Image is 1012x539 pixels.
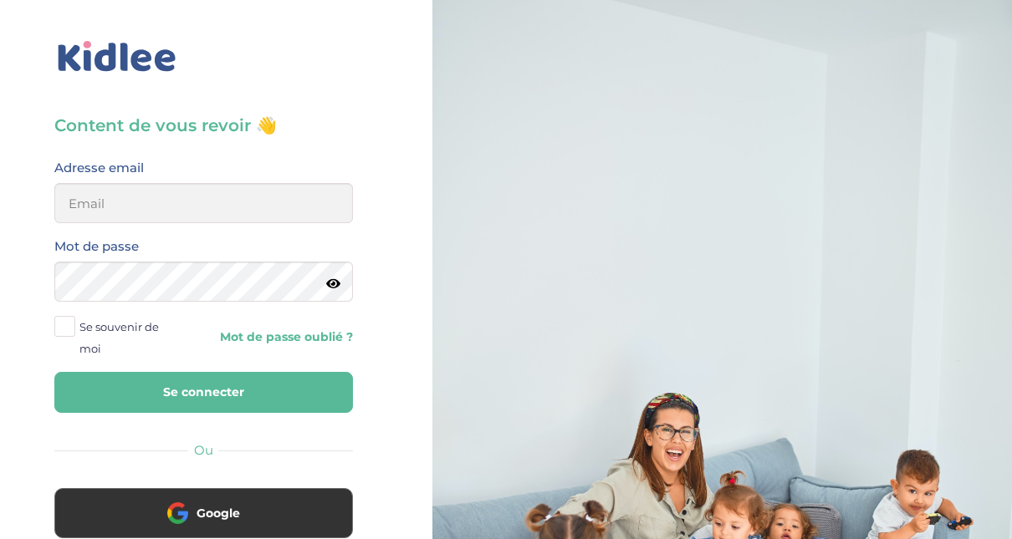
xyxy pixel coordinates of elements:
label: Adresse email [54,157,144,179]
button: Google [54,488,353,538]
img: google.png [167,502,188,523]
img: logo_kidlee_bleu [54,38,180,76]
a: Google [54,516,353,532]
span: Google [197,505,240,521]
input: Email [54,183,353,223]
h3: Content de vous revoir 👋 [54,114,353,137]
span: Se souvenir de moi [79,316,178,359]
label: Mot de passe [54,236,139,257]
button: Se connecter [54,372,353,413]
a: Mot de passe oublié ? [216,329,352,345]
span: Ou [194,442,213,458]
